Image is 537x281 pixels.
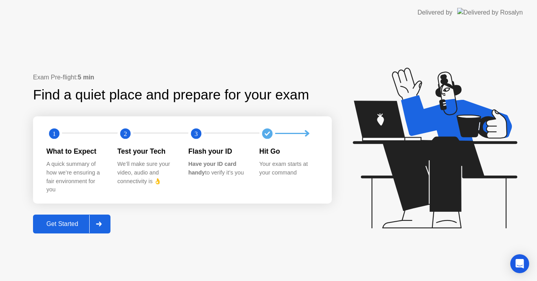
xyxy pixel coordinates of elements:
[33,73,332,82] div: Exam Pre-flight:
[188,161,236,176] b: Have your ID card handy
[188,160,247,177] div: to verify it’s you
[123,130,127,138] text: 2
[46,146,105,156] div: What to Expect
[188,146,247,156] div: Flash your ID
[417,8,452,17] div: Delivered by
[35,220,89,228] div: Get Started
[33,215,110,233] button: Get Started
[457,8,523,17] img: Delivered by Rosalyn
[259,146,318,156] div: Hit Go
[195,130,198,138] text: 3
[510,254,529,273] div: Open Intercom Messenger
[78,74,94,81] b: 5 min
[46,160,105,194] div: A quick summary of how we’re ensuring a fair environment for you
[53,130,56,138] text: 1
[118,160,176,185] div: We’ll make sure your video, audio and connectivity is 👌
[259,160,318,177] div: Your exam starts at your command
[33,84,310,105] div: Find a quiet place and prepare for your exam
[118,146,176,156] div: Test your Tech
